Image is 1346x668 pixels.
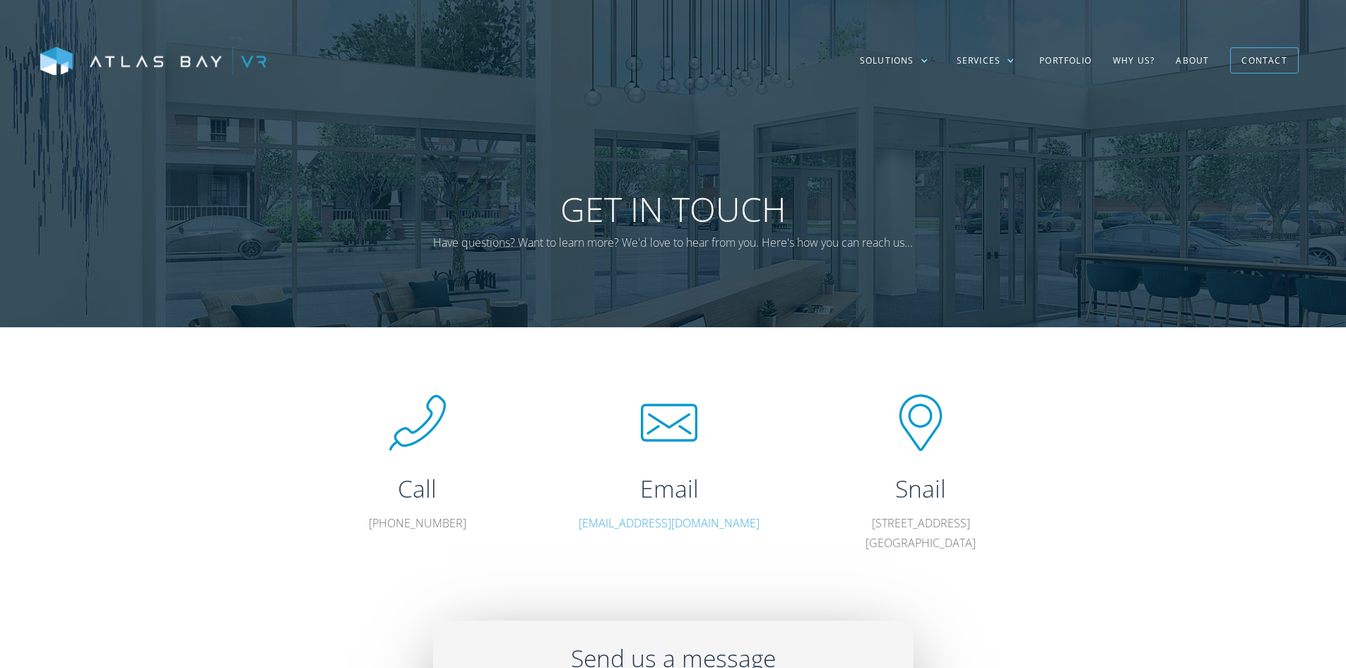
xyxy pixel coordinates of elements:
img: Atlas Bay VR Logo [40,47,266,76]
p: [STREET_ADDRESS] [GEOGRAPHIC_DATA] [825,513,1016,554]
div: Solutions [846,40,943,81]
a: Why US? [1102,40,1165,81]
h2: Call [322,472,513,505]
p: [PHONE_NUMBER] [322,513,513,534]
h2: Email [574,472,764,505]
div: Services [943,40,1029,81]
a: About [1165,40,1220,81]
div: Services [957,54,1001,67]
a: Portfolio [1029,40,1102,81]
div: Contact [1241,49,1287,71]
a: [EMAIL_ADDRESS][DOMAIN_NAME] [579,515,760,531]
a: Contact [1230,47,1298,74]
div: Solutions [860,54,914,67]
h1: Get In Touch [426,189,921,230]
h2: Snail [825,472,1016,505]
p: Have questions? Want to learn more? We'd love to hear from you. Here's how you can reach us... [426,233,921,253]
